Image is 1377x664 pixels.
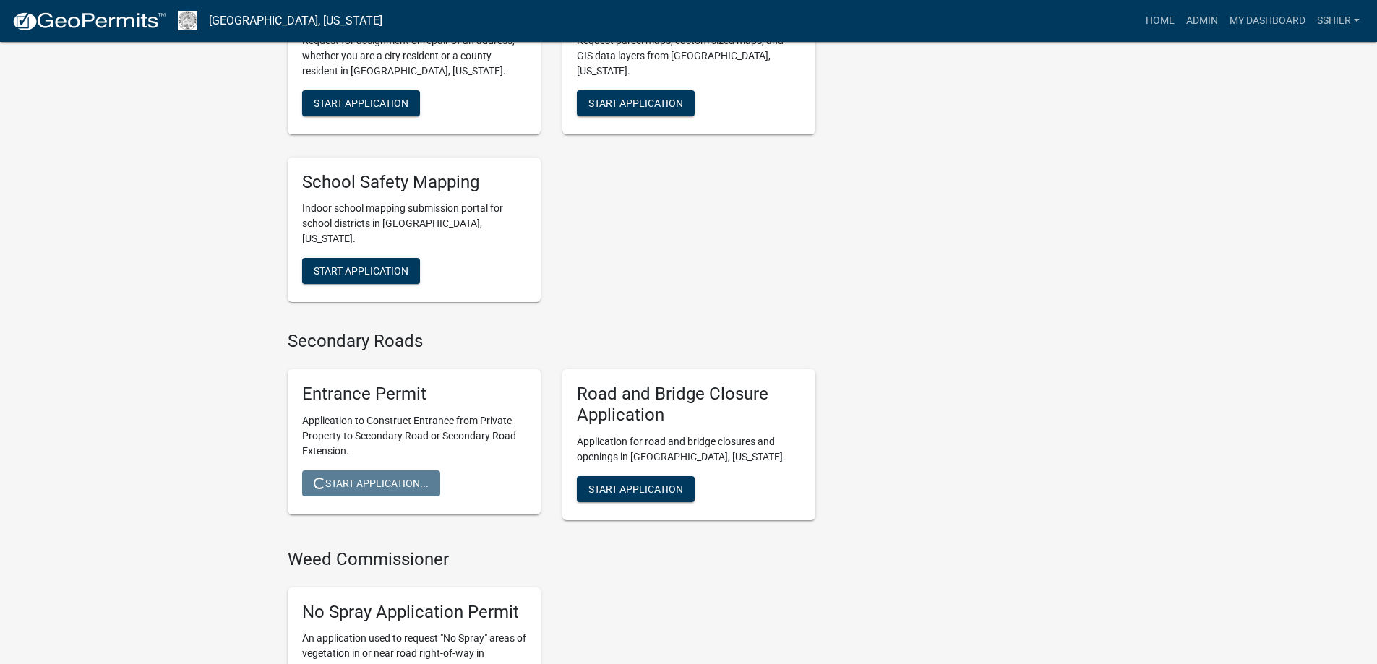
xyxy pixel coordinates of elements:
[577,33,801,79] p: Request parcel maps, custom sized maps, and GIS data layers from [GEOGRAPHIC_DATA], [US_STATE].
[302,172,526,193] h5: School Safety Mapping
[1311,7,1365,35] a: sshier
[302,470,440,496] button: Start Application...
[178,11,197,30] img: Franklin County, Iowa
[288,331,815,352] h4: Secondary Roads
[209,9,382,33] a: [GEOGRAPHIC_DATA], [US_STATE]
[288,549,815,570] h4: Weed Commissioner
[314,477,429,488] span: Start Application...
[302,258,420,284] button: Start Application
[302,33,526,79] p: Request for assignment or repair of an address, whether you are a city resident or a county resid...
[302,90,420,116] button: Start Application
[302,602,526,623] h5: No Spray Application Permit
[577,384,801,426] h5: Road and Bridge Closure Application
[577,476,695,502] button: Start Application
[588,483,683,494] span: Start Application
[577,90,695,116] button: Start Application
[302,413,526,459] p: Application to Construct Entrance from Private Property to Secondary Road or Secondary Road Exten...
[1180,7,1224,35] a: Admin
[302,201,526,246] p: Indoor school mapping submission portal for school districts in [GEOGRAPHIC_DATA], [US_STATE].
[588,97,683,108] span: Start Application
[577,434,801,465] p: Application for road and bridge closures and openings in [GEOGRAPHIC_DATA], [US_STATE].
[1224,7,1311,35] a: My Dashboard
[314,265,408,277] span: Start Application
[302,384,526,405] h5: Entrance Permit
[314,97,408,108] span: Start Application
[1140,7,1180,35] a: Home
